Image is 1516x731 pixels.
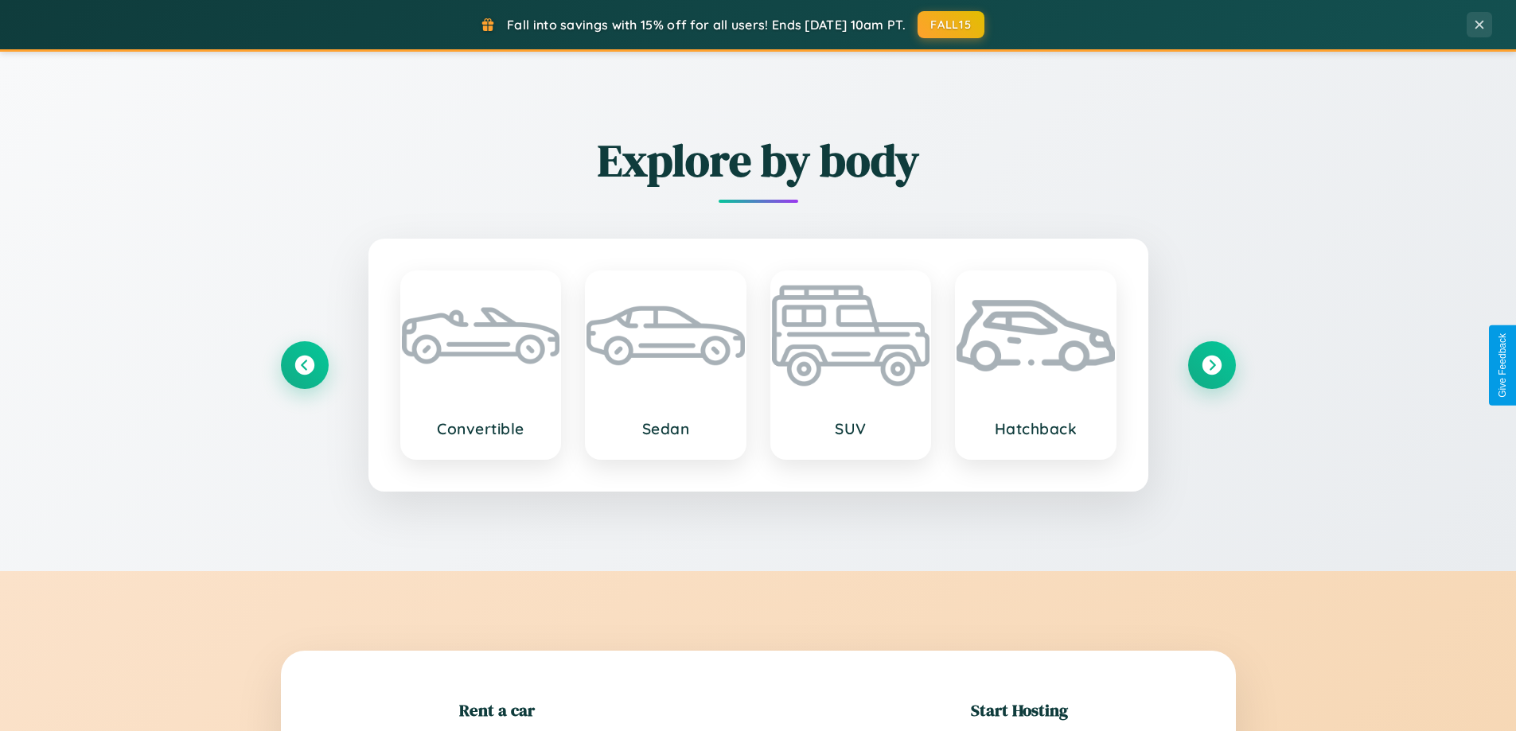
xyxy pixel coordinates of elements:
[918,11,984,38] button: FALL15
[281,130,1236,191] h2: Explore by body
[788,419,914,438] h3: SUV
[602,419,729,438] h3: Sedan
[1497,333,1508,398] div: Give Feedback
[459,698,535,721] h2: Rent a car
[971,698,1068,721] h2: Start Hosting
[507,17,906,33] span: Fall into savings with 15% off for all users! Ends [DATE] 10am PT.
[418,419,544,438] h3: Convertible
[972,419,1099,438] h3: Hatchback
